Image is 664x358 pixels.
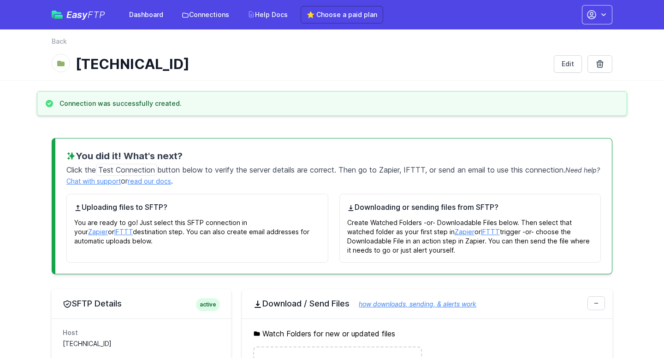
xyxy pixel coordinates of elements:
[63,339,220,348] dd: [TECHNICAL_ID]
[96,164,157,176] span: Test Connection
[253,328,601,339] h5: Watch Folders for new or updated files
[253,298,601,309] h2: Download / Send Files
[176,6,235,23] a: Connections
[301,6,383,23] a: ⭐ Choose a paid plan
[66,177,121,185] a: Chat with support
[52,37,67,46] a: Back
[52,11,63,19] img: easyftp_logo.png
[74,202,320,213] h4: Uploading files to SFTP?
[565,166,600,174] span: Need help?
[66,162,601,186] p: Click the button below to verify the server details are correct. Then go to Zapier, IFTTT, or sen...
[66,150,601,162] h3: You did it! What's next?
[114,228,133,236] a: IFTTT
[350,300,476,308] a: how downloads, sending, & alerts work
[63,328,220,337] dt: Host
[128,177,171,185] a: read our docs
[196,298,220,311] span: active
[66,10,105,19] span: Easy
[347,213,593,255] p: Create Watched Folders -or- Downloadable Files below. Then select that watched folder as your fir...
[347,202,593,213] h4: Downloading or sending files from SFTP?
[52,10,105,19] a: EasyFTP
[59,99,182,108] h3: Connection was successfully created.
[481,228,500,236] a: IFTTT
[124,6,169,23] a: Dashboard
[455,228,474,236] a: Zapier
[74,213,320,246] p: You are ready to go! Just select this SFTP connection in your or destination step. You can also c...
[76,56,546,72] h1: [TECHNICAL_ID]
[88,9,105,20] span: FTP
[63,298,220,309] h2: SFTP Details
[242,6,293,23] a: Help Docs
[554,55,582,73] a: Edit
[88,228,108,236] a: Zapier
[52,37,612,52] nav: Breadcrumb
